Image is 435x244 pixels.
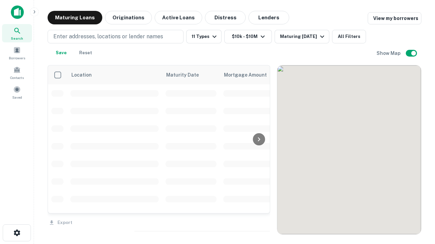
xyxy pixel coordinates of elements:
button: Originations [105,11,152,24]
button: $10k - $10M [224,30,272,43]
a: Saved [2,83,32,101]
span: Borrowers [9,55,25,61]
span: Mortgage Amount [224,71,276,79]
span: Contacts [10,75,24,80]
button: 11 Types [186,30,222,43]
button: Save your search to get updates of matches that match your search criteria. [50,46,72,60]
th: Mortgage Amount [220,65,295,84]
span: Maturity Date [166,71,208,79]
button: Maturing [DATE] [275,30,329,43]
th: Location [67,65,162,84]
button: Enter addresses, locations or lender names [48,30,184,43]
button: Lenders [248,11,289,24]
div: 0 0 [277,65,421,234]
iframe: Chat Widget [401,190,435,222]
div: Maturing [DATE] [280,33,326,41]
button: Maturing Loans [48,11,102,24]
a: Borrowers [2,44,32,62]
img: capitalize-icon.png [11,5,24,19]
button: Active Loans [155,11,202,24]
a: Contacts [2,63,32,82]
p: Enter addresses, locations or lender names [53,33,163,41]
span: Saved [12,95,22,100]
a: Search [2,24,32,42]
span: Location [71,71,92,79]
span: Search [11,36,23,41]
button: Reset [75,46,97,60]
a: View my borrowers [368,12,421,24]
h6: Show Map [377,49,402,57]
th: Maturity Date [162,65,220,84]
button: Distress [205,11,246,24]
button: All Filters [332,30,366,43]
